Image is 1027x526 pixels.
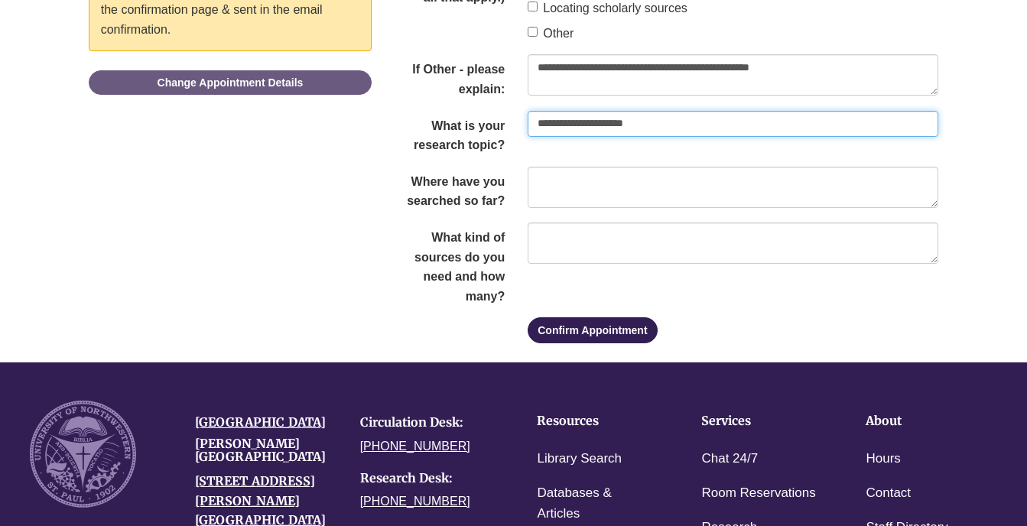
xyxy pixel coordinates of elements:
a: Hours [866,448,900,470]
h4: Circulation Desk: [360,416,502,430]
label: What kind of sources do you need and how many? [372,222,516,306]
a: Room Reservations [701,482,815,505]
button: Confirm Appointment [528,317,657,343]
h4: Research Desk: [360,472,502,485]
a: [PHONE_NUMBER] [360,495,470,508]
label: If Other - please explain: [372,54,516,99]
h4: About [866,414,983,428]
h4: Services [701,414,818,428]
a: Library Search [537,448,622,470]
a: [GEOGRAPHIC_DATA] [195,414,326,430]
input: Locating scholarly sources [528,2,538,11]
input: Other [528,27,538,37]
label: Other [528,24,574,44]
a: Chat 24/7 [701,448,758,470]
a: [PHONE_NUMBER] [360,440,470,453]
h4: Resources [537,414,654,428]
a: Change Appointment Details [89,70,372,95]
a: Databases & Articles [537,482,654,525]
label: What is your research topic? [372,111,516,155]
label: Where have you searched so far? [372,167,516,211]
img: UNW seal [30,401,136,507]
a: Contact [866,482,911,505]
h4: [PERSON_NAME][GEOGRAPHIC_DATA] [195,437,337,464]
